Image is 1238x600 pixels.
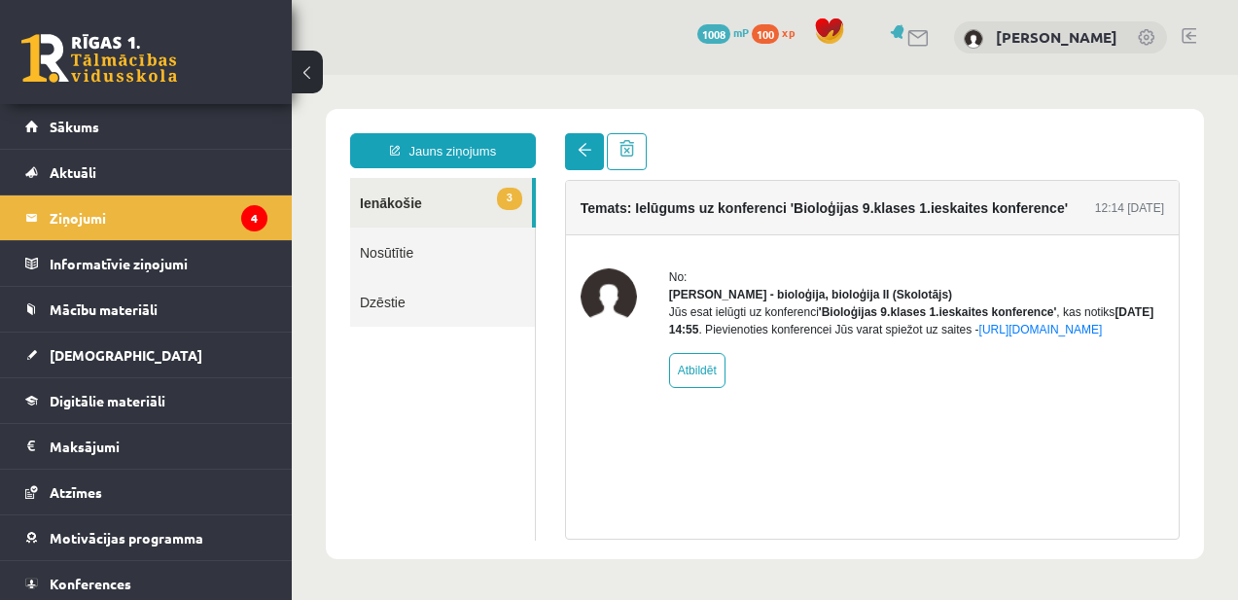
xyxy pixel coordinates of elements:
[733,24,749,40] span: mP
[58,202,243,252] a: Dzēstie
[377,194,872,211] div: No:
[964,29,983,49] img: Jana Sarkaniča
[752,24,779,44] span: 100
[377,278,434,313] a: Atbildēt
[25,287,267,332] a: Mācību materiāli
[688,248,811,262] a: [URL][DOMAIN_NAME]
[25,378,267,423] a: Digitālie materiāli
[752,24,804,40] a: 100 xp
[25,424,267,469] a: Maksājumi
[50,529,203,547] span: Motivācijas programma
[803,124,872,142] div: 12:14 [DATE]
[697,24,749,40] a: 1008 mP
[58,153,243,202] a: Nosūtītie
[25,104,267,149] a: Sākums
[50,346,202,364] span: [DEMOGRAPHIC_DATA]
[58,103,240,153] a: 3Ienākošie
[996,27,1117,47] a: [PERSON_NAME]
[25,515,267,560] a: Motivācijas programma
[782,24,795,40] span: xp
[50,575,131,592] span: Konferences
[377,213,660,227] strong: [PERSON_NAME] - bioloģija, bioloģija II (Skolotājs)
[50,163,96,181] span: Aktuāli
[289,125,776,141] h4: Temats: Ielūgums uz konferenci 'Bioloģijas 9.klases 1.ieskaites konference'
[205,113,230,135] span: 3
[50,118,99,135] span: Sākums
[25,333,267,377] a: [DEMOGRAPHIC_DATA]
[25,470,267,514] a: Atzīmes
[377,229,872,264] div: Jūs esat ielūgti uz konferenci , kas notiks . Pievienoties konferencei Jūs varat spiežot uz saites -
[58,58,244,93] a: Jauns ziņojums
[697,24,730,44] span: 1008
[25,241,267,286] a: Informatīvie ziņojumi
[241,205,267,231] i: 4
[50,195,267,240] legend: Ziņojumi
[25,195,267,240] a: Ziņojumi4
[21,34,177,83] a: Rīgas 1. Tālmācības vidusskola
[289,194,345,250] img: Elza Saulīte - bioloģija, bioloģija II
[50,424,267,469] legend: Maksājumi
[527,230,765,244] b: 'Bioloģijas 9.klases 1.ieskaites konference'
[25,150,267,194] a: Aktuāli
[50,300,158,318] span: Mācību materiāli
[50,392,165,409] span: Digitālie materiāli
[50,241,267,286] legend: Informatīvie ziņojumi
[50,483,102,501] span: Atzīmes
